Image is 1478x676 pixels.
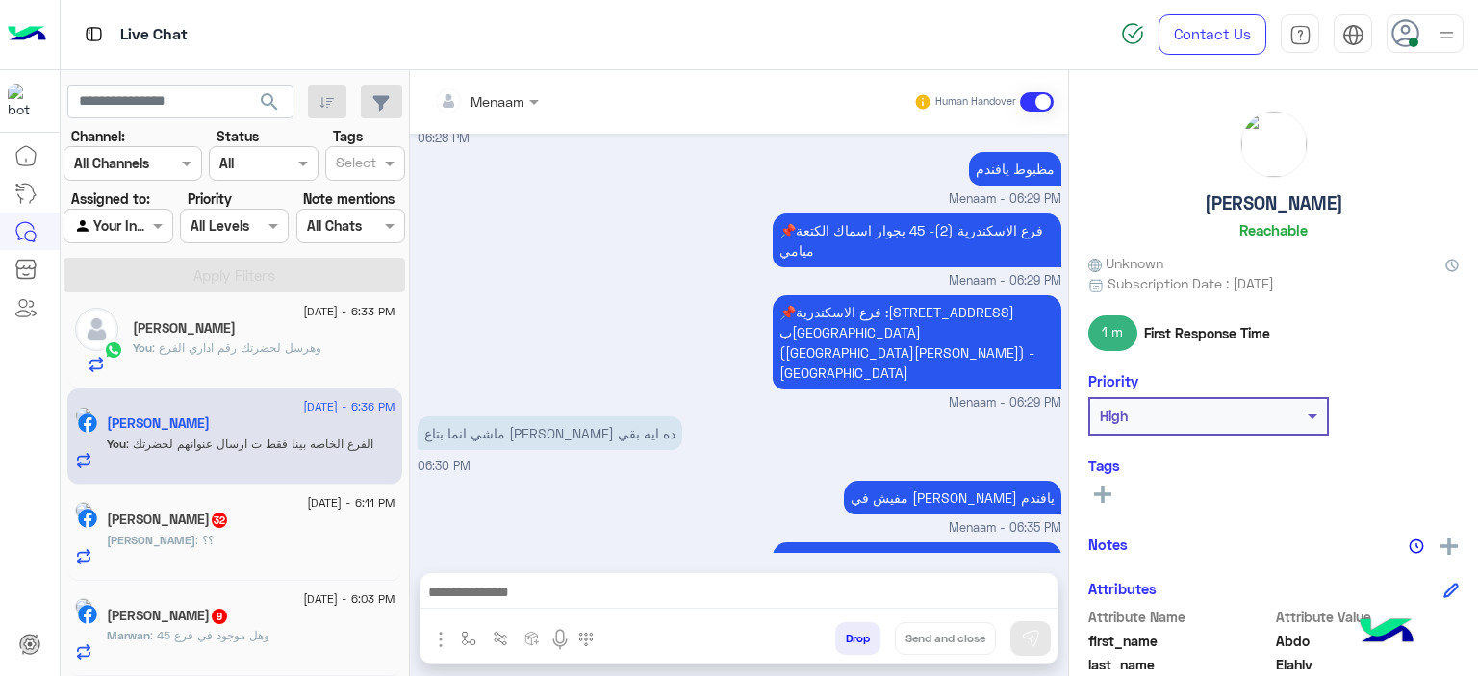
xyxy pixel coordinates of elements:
[1435,23,1459,47] img: profile
[150,628,269,642] span: وهل موجود في فرع 45
[133,320,236,337] h5: Bassam Adel
[949,272,1061,290] span: Menaam - 06:29 PM
[453,622,485,654] button: select flow
[949,394,1061,413] span: Menaam - 06:29 PM
[949,519,1061,538] span: Menaam - 06:35 PM
[107,415,210,432] h5: Abdo Elahly
[773,542,1061,596] p: 28/8/2025, 6:36 PM
[517,622,548,654] button: create order
[307,494,395,512] span: [DATE] - 6:11 PM
[935,94,1016,110] small: Human Handover
[1289,24,1312,46] img: tab
[1241,112,1307,177] img: picture
[1088,253,1163,273] span: Unknown
[71,188,150,209] label: Assigned to:
[75,598,92,615] img: picture
[104,340,123,360] img: WhatsApp
[773,213,1061,267] p: 28/8/2025, 6:29 PM
[303,590,395,608] span: [DATE] - 6:03 PM
[303,303,395,320] span: [DATE] - 6:33 PM
[1121,22,1144,45] img: spinner
[1088,607,1272,627] span: Attribute Name
[1088,580,1157,597] h6: Attributes
[1088,372,1138,389] h6: Priority
[1108,273,1274,293] span: Subscription Date : [DATE]
[258,90,281,113] span: search
[78,605,97,624] img: Facebook
[78,413,97,433] img: Facebook
[120,22,188,48] p: Live Chat
[418,459,471,473] span: 06:30 PM
[1281,14,1319,55] a: tab
[64,258,405,292] button: Apply Filters
[152,340,321,355] span: وهرسل لحضرتك رقم اداري الفرع
[1353,599,1420,666] img: hulul-logo.png
[333,126,363,146] label: Tags
[1088,315,1137,350] span: 1 m
[1239,221,1308,238] h6: Reachable
[1276,655,1460,675] span: Elahly
[578,632,594,647] img: make a call
[773,295,1061,389] p: 28/8/2025, 6:29 PM
[548,628,572,651] img: send voice note
[195,533,214,547] span: ؟؟
[75,502,92,519] img: picture
[1409,538,1424,554] img: notes
[107,533,195,547] span: [PERSON_NAME]
[418,416,682,450] p: 28/8/2025, 6:30 PM
[1021,629,1040,648] img: send message
[212,609,227,624] span: 9
[107,512,229,528] h5: عمرو طارق
[71,126,125,146] label: Channel:
[107,628,150,642] span: Marwan
[1088,655,1272,675] span: last_name
[1088,457,1459,474] h6: Tags
[246,85,293,126] button: search
[1205,192,1343,214] h5: [PERSON_NAME]
[844,481,1061,514] p: 28/8/2025, 6:35 PM
[303,398,395,415] span: [DATE] - 6:36 PM
[1159,14,1266,55] a: Contact Us
[1342,24,1364,46] img: tab
[1088,631,1272,651] span: first_name
[418,131,470,145] span: 06:28 PM
[485,622,517,654] button: Trigger scenario
[949,190,1061,209] span: Menaam - 06:29 PM
[188,188,232,209] label: Priority
[524,631,540,646] img: create order
[835,622,880,655] button: Drop
[969,152,1061,186] p: 28/8/2025, 6:29 PM
[303,188,395,209] label: Note mentions
[126,437,373,451] span: الفرع الخاصه بينا فقط ت ارسال عنوانهم لحضرتك
[493,631,508,646] img: Trigger scenario
[1276,631,1460,651] span: Abdo
[107,608,229,624] h5: Marwan Bakr
[82,22,106,46] img: tab
[133,340,152,355] span: You
[107,437,126,451] span: You
[8,84,42,118] img: 713415422032625
[8,14,46,55] img: Logo
[1144,323,1270,343] span: First Response Time
[75,308,118,351] img: defaultAdmin.png
[461,631,476,646] img: select flow
[1440,538,1458,555] img: add
[1276,607,1460,627] span: Attribute Value
[1088,536,1128,553] h6: Notes
[75,407,92,424] img: picture
[333,152,376,177] div: Select
[895,622,996,655] button: Send and close
[78,509,97,528] img: Facebook
[217,126,259,146] label: Status
[212,513,227,528] span: 32
[429,628,452,651] img: send attachment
